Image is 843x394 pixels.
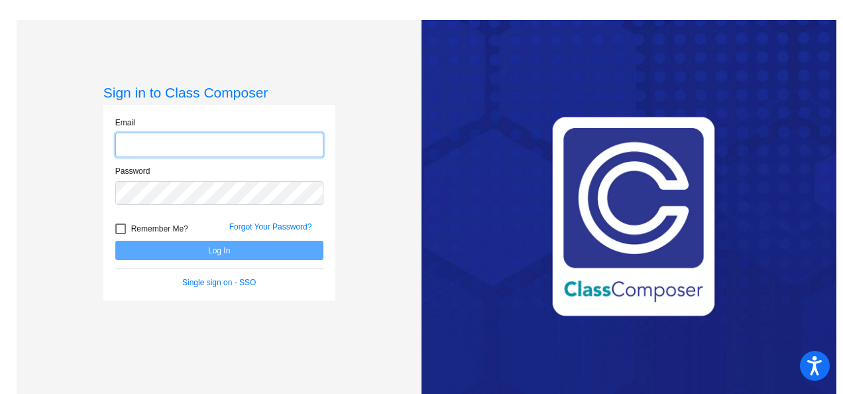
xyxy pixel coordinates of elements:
a: Single sign on - SSO [182,278,256,287]
h3: Sign in to Class Composer [103,84,335,101]
a: Forgot Your Password? [229,222,312,231]
button: Log In [115,241,323,260]
span: Remember Me? [131,221,188,237]
label: Password [115,165,150,177]
label: Email [115,117,135,129]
